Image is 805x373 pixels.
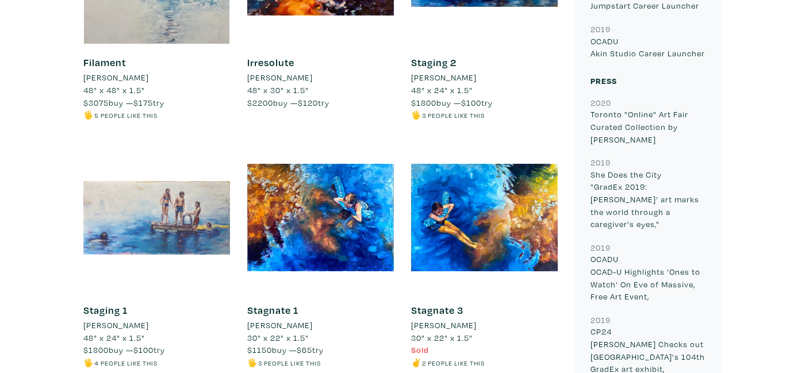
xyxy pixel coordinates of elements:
li: 🖐️ [411,109,558,121]
small: 4 people like this [94,359,158,367]
small: 2 people like this [422,359,485,367]
p: Toronto "Online" Art Fair Curated Collection by [PERSON_NAME] [591,108,706,145]
span: $1800 [83,344,109,355]
span: 30" x 22" x 1.5" [247,332,309,343]
small: Press [591,75,617,86]
a: [PERSON_NAME] [247,71,394,84]
a: Stagnate 1 [247,303,298,317]
li: [PERSON_NAME] [83,319,149,332]
small: 2019 [591,157,611,168]
a: [PERSON_NAME] [411,319,558,332]
span: $65 [297,344,312,355]
span: $100 [133,344,154,355]
span: 48" x 24" x 1.5" [83,332,145,343]
li: 🖐️ [247,356,394,369]
a: [PERSON_NAME] [83,71,230,84]
span: buy — try [411,97,493,108]
li: [PERSON_NAME] [83,71,149,84]
li: 🖐️ [83,356,230,369]
li: [PERSON_NAME] [411,71,477,84]
a: Stagnate 3 [411,303,463,317]
span: $1150 [247,344,272,355]
a: [PERSON_NAME] [411,71,558,84]
small: 3 people like this [258,359,321,367]
small: 2019 [591,242,611,253]
small: 2019 [591,24,611,34]
span: $1800 [411,97,436,108]
small: 2020 [591,97,611,108]
p: OCADU Akin Studio Career Launcher [591,35,706,60]
span: 48" x 48" x 1.5" [83,84,145,95]
a: Staging 1 [83,303,128,317]
a: [PERSON_NAME] [247,319,394,332]
small: 2019 [591,314,611,325]
a: Filament [83,56,126,69]
li: ✌️ [411,356,558,369]
span: buy — try [83,344,165,355]
span: $120 [298,97,318,108]
li: [PERSON_NAME] [247,319,313,332]
li: [PERSON_NAME] [247,71,313,84]
p: OCADU OCAD-U Highlights 'Ones to Watch' On Eve of Massive, Free Art Event, [591,253,706,302]
span: $100 [461,97,481,108]
span: $2200 [247,97,273,108]
span: buy — try [247,344,324,355]
span: Sold [411,344,429,355]
a: Staging 2 [411,56,457,69]
a: [PERSON_NAME] [83,319,230,332]
span: buy — try [247,97,329,108]
span: 48" x 30" x 1.5" [247,84,309,95]
small: 3 people like this [422,111,485,120]
span: buy — try [83,97,164,108]
a: Irresolute [247,56,294,69]
li: [PERSON_NAME] [411,319,477,332]
span: $3075 [83,97,109,108]
span: $175 [133,97,153,108]
span: 48" x 24" x 1.5" [411,84,473,95]
small: 5 people like this [94,111,158,120]
li: 🖐️ [83,109,230,121]
p: She Does the City "GradEx 2019: [PERSON_NAME]’ art marks the world through a caregiver's eyes," [591,168,706,230]
span: 30" x 22" x 1.5" [411,332,473,343]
